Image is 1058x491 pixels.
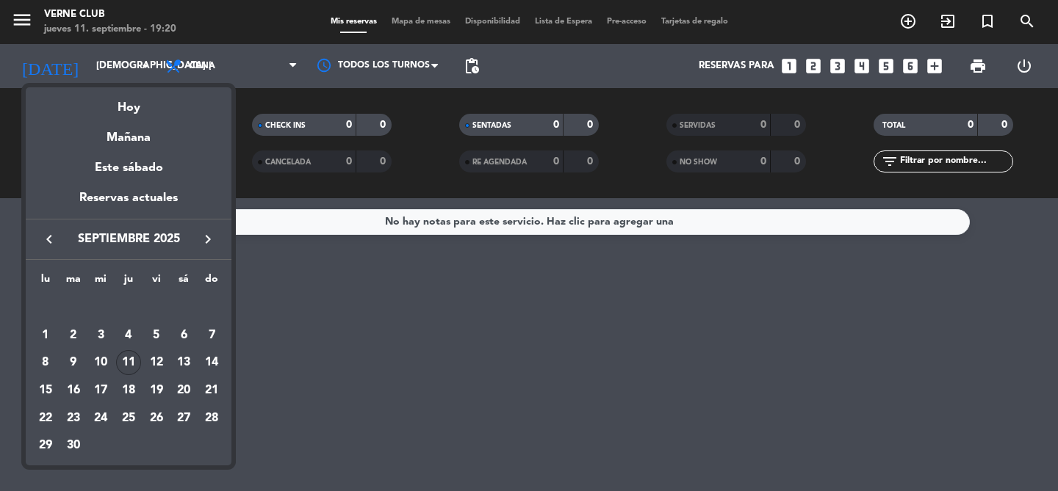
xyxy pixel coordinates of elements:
[61,433,86,458] div: 30
[40,230,58,248] i: keyboard_arrow_left
[116,350,141,375] div: 11
[60,404,87,432] td: 23 de septiembre de 2025
[61,406,86,431] div: 23
[171,323,196,348] div: 6
[198,377,226,404] td: 21 de septiembre de 2025
[33,433,58,458] div: 29
[170,321,198,349] td: 6 de septiembre de 2025
[26,87,231,117] div: Hoy
[116,323,141,348] div: 4
[143,377,170,404] td: 19 de septiembre de 2025
[116,406,141,431] div: 25
[60,377,87,404] td: 16 de septiembre de 2025
[60,271,87,294] th: martes
[143,349,170,377] td: 12 de septiembre de 2025
[87,271,115,294] th: miércoles
[32,294,226,321] td: SEP.
[26,117,231,148] div: Mañana
[26,189,231,219] div: Reservas actuales
[199,378,224,403] div: 21
[33,350,58,375] div: 8
[88,406,113,431] div: 24
[26,148,231,189] div: Este sábado
[170,349,198,377] td: 13 de septiembre de 2025
[144,378,169,403] div: 19
[32,377,60,404] td: 15 de septiembre de 2025
[33,323,58,348] div: 1
[143,404,170,432] td: 26 de septiembre de 2025
[143,321,170,349] td: 5 de septiembre de 2025
[61,323,86,348] div: 2
[171,350,196,375] div: 13
[32,271,60,294] th: lunes
[115,377,143,404] td: 18 de septiembre de 2025
[88,323,113,348] div: 3
[32,321,60,349] td: 1 de septiembre de 2025
[198,349,226,377] td: 14 de septiembre de 2025
[60,349,87,377] td: 9 de septiembre de 2025
[62,230,195,249] span: septiembre 2025
[87,349,115,377] td: 10 de septiembre de 2025
[115,349,143,377] td: 11 de septiembre de 2025
[36,230,62,249] button: keyboard_arrow_left
[87,321,115,349] td: 3 de septiembre de 2025
[170,377,198,404] td: 20 de septiembre de 2025
[199,230,217,248] i: keyboard_arrow_right
[199,323,224,348] div: 7
[61,378,86,403] div: 16
[144,323,169,348] div: 5
[170,271,198,294] th: sábado
[170,404,198,432] td: 27 de septiembre de 2025
[144,406,169,431] div: 26
[116,378,141,403] div: 18
[87,377,115,404] td: 17 de septiembre de 2025
[199,406,224,431] div: 28
[88,350,113,375] div: 10
[60,321,87,349] td: 2 de septiembre de 2025
[115,321,143,349] td: 4 de septiembre de 2025
[199,350,224,375] div: 14
[33,378,58,403] div: 15
[198,271,226,294] th: domingo
[32,404,60,432] td: 22 de septiembre de 2025
[88,378,113,403] div: 17
[32,432,60,460] td: 29 de septiembre de 2025
[171,406,196,431] div: 27
[144,350,169,375] div: 12
[115,404,143,432] td: 25 de septiembre de 2025
[33,406,58,431] div: 22
[115,271,143,294] th: jueves
[171,378,196,403] div: 20
[32,349,60,377] td: 8 de septiembre de 2025
[87,404,115,432] td: 24 de septiembre de 2025
[61,350,86,375] div: 9
[198,321,226,349] td: 7 de septiembre de 2025
[195,230,221,249] button: keyboard_arrow_right
[143,271,170,294] th: viernes
[60,432,87,460] td: 30 de septiembre de 2025
[198,404,226,432] td: 28 de septiembre de 2025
